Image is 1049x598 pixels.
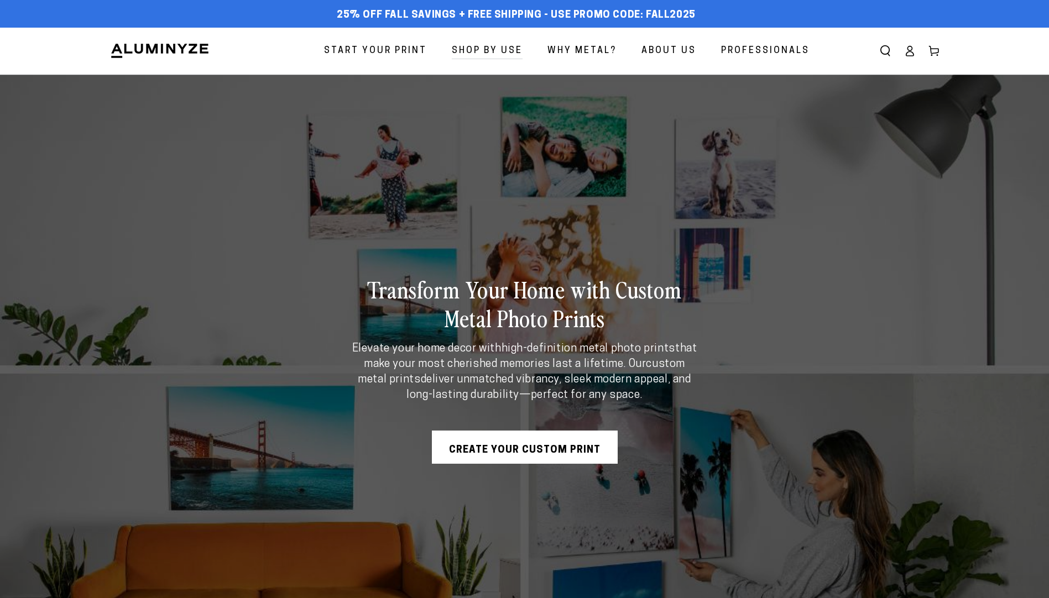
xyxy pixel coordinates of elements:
img: Aluminyze [110,43,210,59]
span: Shop By Use [452,43,523,59]
span: Why Metal? [547,43,617,59]
h2: Transform Your Home with Custom Metal Photo Prints [351,275,699,332]
strong: high-definition metal photo prints [502,343,675,354]
a: Create Your Custom Print [432,431,618,464]
span: About Us [641,43,696,59]
span: Professionals [721,43,810,59]
a: About Us [633,36,704,66]
span: 25% off FALL Savings + Free Shipping - Use Promo Code: FALL2025 [337,9,696,22]
a: Why Metal? [539,36,625,66]
a: Professionals [713,36,818,66]
p: Elevate your home decor with that make your most cherished memories last a lifetime. Our deliver ... [351,341,699,403]
summary: Search our site [873,39,897,63]
span: Start Your Print [324,43,427,59]
a: Start Your Print [316,36,435,66]
a: Shop By Use [443,36,531,66]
